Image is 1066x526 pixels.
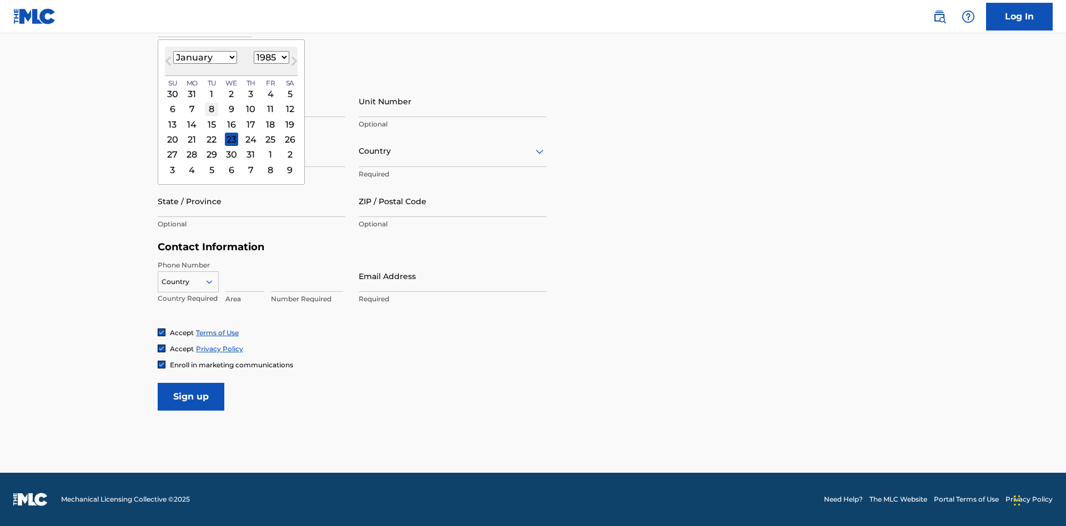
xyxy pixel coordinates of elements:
[205,118,218,131] div: Choose Tuesday, January 15th, 1985
[185,103,199,116] div: Choose Monday, January 7th, 1985
[158,383,224,411] input: Sign up
[225,148,238,161] div: Choose Wednesday, January 30th, 1985
[158,294,219,304] p: Country Required
[869,494,927,504] a: The MLC Website
[264,118,277,131] div: Choose Friday, January 18th, 1985
[247,78,255,88] span: Th
[283,118,296,131] div: Choose Saturday, January 19th, 1985
[165,87,298,178] div: Month January, 1985
[205,148,218,161] div: Choose Tuesday, January 29th, 1985
[266,78,275,88] span: Fr
[208,78,216,88] span: Tu
[359,119,546,129] p: Optional
[205,103,218,116] div: Choose Tuesday, January 8th, 1985
[225,103,238,116] div: Choose Wednesday, January 9th, 1985
[185,163,199,176] div: Choose Monday, February 4th, 1985
[170,328,194,337] span: Accept
[225,163,238,176] div: Choose Wednesday, February 6th, 1985
[166,148,179,161] div: Choose Sunday, January 27th, 1985
[166,103,179,116] div: Choose Sunday, January 6th, 1985
[170,345,194,353] span: Accept
[986,3,1053,31] a: Log In
[359,169,546,179] p: Required
[1014,484,1020,517] div: Drag
[13,8,56,24] img: MLC Logo
[264,163,277,176] div: Choose Friday, February 8th, 1985
[285,54,303,72] button: Next Month
[264,148,277,161] div: Choose Friday, February 1st, 1985
[244,133,258,146] div: Choose Thursday, January 24th, 1985
[158,241,546,254] h5: Contact Information
[264,133,277,146] div: Choose Friday, January 25th, 1985
[225,118,238,131] div: Choose Wednesday, January 16th, 1985
[359,294,546,304] p: Required
[225,133,238,146] div: Choose Wednesday, January 23rd, 1985
[13,493,48,506] img: logo
[1010,473,1066,526] iframe: Chat Widget
[286,78,294,88] span: Sa
[283,163,296,176] div: Choose Saturday, February 9th, 1985
[185,133,199,146] div: Choose Monday, January 21st, 1985
[196,345,243,353] a: Privacy Policy
[158,345,165,352] img: checkbox
[283,133,296,146] div: Choose Saturday, January 26th, 1985
[225,78,237,88] span: We
[166,133,179,146] div: Choose Sunday, January 20th, 1985
[158,329,165,336] img: checkbox
[283,148,296,161] div: Choose Saturday, February 2nd, 1985
[185,87,199,100] div: Choose Monday, December 31st, 1984
[264,87,277,100] div: Choose Friday, January 4th, 1985
[962,10,975,23] img: help
[283,87,296,100] div: Choose Saturday, January 5th, 1985
[264,103,277,116] div: Choose Friday, January 11th, 1985
[205,133,218,146] div: Choose Tuesday, January 22nd, 1985
[934,494,999,504] a: Portal Terms of Use
[168,78,177,88] span: Su
[244,103,258,116] div: Choose Thursday, January 10th, 1985
[166,87,179,100] div: Choose Sunday, December 30th, 1984
[170,361,293,369] span: Enroll in marketing communications
[196,328,239,337] a: Terms of Use
[158,39,305,185] div: Choose Date
[159,54,177,72] button: Previous Month
[225,87,238,100] div: Choose Wednesday, January 2nd, 1985
[359,219,546,229] p: Optional
[244,163,258,176] div: Choose Thursday, February 7th, 1985
[166,163,179,176] div: Choose Sunday, February 3rd, 1985
[1005,494,1053,504] a: Privacy Policy
[244,87,258,100] div: Choose Thursday, January 3rd, 1985
[205,163,218,176] div: Choose Tuesday, February 5th, 1985
[185,118,199,131] div: Choose Monday, January 14th, 1985
[205,87,218,100] div: Choose Tuesday, January 1st, 1985
[244,148,258,161] div: Choose Thursday, January 31st, 1985
[61,494,190,504] span: Mechanical Licensing Collective © 2025
[933,10,946,23] img: search
[271,294,343,304] p: Number Required
[158,219,345,229] p: Optional
[244,118,258,131] div: Choose Thursday, January 17th, 1985
[166,118,179,131] div: Choose Sunday, January 13th, 1985
[957,6,979,28] div: Help
[824,494,863,504] a: Need Help?
[185,148,199,161] div: Choose Monday, January 28th, 1985
[187,78,198,88] span: Mo
[225,294,264,304] p: Area
[158,73,908,86] h5: Personal Address
[158,361,165,368] img: checkbox
[928,6,951,28] a: Public Search
[283,103,296,116] div: Choose Saturday, January 12th, 1985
